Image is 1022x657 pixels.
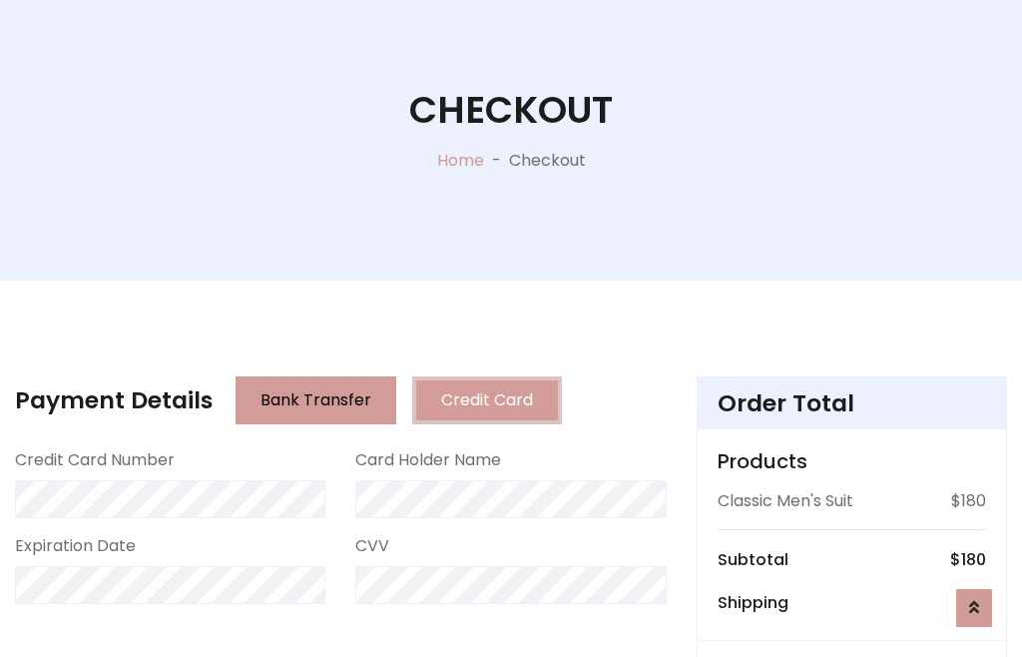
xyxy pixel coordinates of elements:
label: CVV [355,534,389,558]
h6: Subtotal [718,550,788,569]
h1: Checkout [409,88,613,133]
p: - [484,149,509,173]
h4: Payment Details [15,386,213,414]
h6: Shipping [718,593,788,612]
button: Credit Card [412,376,562,424]
h5: Products [718,449,986,473]
button: Bank Transfer [236,376,396,424]
label: Card Holder Name [355,448,501,472]
label: Expiration Date [15,534,136,558]
h6: $ [950,550,986,569]
label: Credit Card Number [15,448,175,472]
span: 180 [961,548,986,571]
p: $180 [951,489,986,513]
p: Classic Men's Suit [718,489,853,513]
p: Checkout [509,149,586,173]
a: Home [437,149,484,172]
h4: Order Total [718,389,986,417]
